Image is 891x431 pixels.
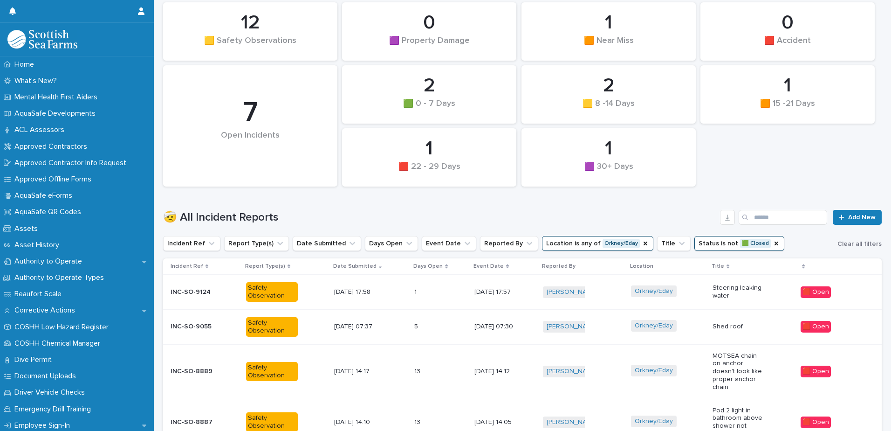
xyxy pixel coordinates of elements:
[11,355,59,364] p: Dive Permit
[635,287,673,295] a: Orkney/Eday
[293,236,361,251] button: Date Submitted
[713,323,764,331] p: Shed roof
[537,36,680,56] div: 🟧 Near Miss
[11,76,64,85] p: What's New?
[422,236,476,251] button: Event Date
[537,11,680,35] div: 1
[474,368,526,375] p: [DATE] 14:12
[163,275,882,310] tr: INC-SO-9124Safety Observation[DATE] 17:5811 [DATE] 17:57[PERSON_NAME] Orkney/Eday Steering leakin...
[537,74,680,97] div: 2
[179,36,322,56] div: 🟨 Safety Observations
[11,175,99,184] p: Approved Offline Forms
[413,261,443,271] p: Days Open
[716,11,859,35] div: 0
[11,339,108,348] p: COSHH Chemical Manager
[480,236,538,251] button: Reported By
[414,286,418,296] p: 1
[11,109,103,118] p: AquaSafe Developments
[833,210,882,225] a: Add New
[334,288,386,296] p: [DATE] 17:58
[171,288,222,296] p: INC-SO-9124
[537,137,680,160] div: 1
[474,418,526,426] p: [DATE] 14:05
[334,418,386,426] p: [DATE] 14:10
[801,321,831,333] div: 🟥 Open
[245,261,285,271] p: Report Type(s)
[713,284,764,300] p: Steering leaking water
[11,125,72,134] p: ACL Assessors
[635,367,673,375] a: Orkney/Eday
[224,236,289,251] button: Report Type(s)
[11,405,98,414] p: Emergency Drill Training
[358,162,500,181] div: 🟥 22 - 29 Days
[358,11,500,35] div: 0
[171,323,222,331] p: INC-SO-9055
[414,366,422,375] p: 13
[358,74,500,97] div: 2
[474,288,526,296] p: [DATE] 17:57
[837,241,882,247] span: Clear all filters
[246,317,298,337] div: Safety Observation
[358,36,500,56] div: 🟪 Property Damage
[694,236,784,251] button: Status
[11,60,41,69] p: Home
[11,241,67,250] p: Asset History
[334,368,386,375] p: [DATE] 14:17
[163,309,882,344] tr: INC-SO-9055Safety Observation[DATE] 07:3755 [DATE] 07:30[PERSON_NAME] Orkney/Eday Shed roof🟥 Open
[630,261,653,271] p: Location
[171,368,222,375] p: INC-SO-8889
[11,159,134,167] p: Approved Contractor Info Request
[358,99,500,118] div: 🟩 0 - 7 Days
[11,306,82,315] p: Corrective Actions
[537,162,680,181] div: 🟪 30+ Days
[7,30,77,49] img: bPIBxiqnSb2ggTQWdOVV
[11,208,89,216] p: AquaSafe QR Codes
[11,224,45,233] p: Assets
[547,418,597,426] a: [PERSON_NAME]
[179,96,322,130] div: 7
[179,11,322,35] div: 12
[11,372,83,381] p: Document Uploads
[635,322,673,330] a: Orkney/Eday
[11,273,111,282] p: Authority to Operate Types
[179,131,322,160] div: Open Incidents
[547,368,597,375] a: [PERSON_NAME]
[11,421,77,430] p: Employee Sign-In
[11,142,95,151] p: Approved Contractors
[246,362,298,382] div: Safety Observation
[11,290,69,299] p: Beaufort Scale
[801,417,831,428] div: 🟥 Open
[635,417,673,425] a: Orkney/Eday
[716,99,859,118] div: 🟧 15 -21 Days
[848,214,876,221] span: Add New
[473,261,504,271] p: Event Date
[171,261,203,271] p: Incident Ref
[834,237,882,251] button: Clear all filters
[163,236,220,251] button: Incident Ref
[334,323,386,331] p: [DATE] 07:37
[716,36,859,56] div: 🟥 Accident
[11,257,89,266] p: Authority to Operate
[11,191,80,200] p: AquaSafe eForms
[542,236,653,251] button: Location
[716,74,859,97] div: 1
[657,236,691,251] button: Title
[474,323,526,331] p: [DATE] 07:30
[414,321,420,331] p: 5
[171,418,222,426] p: INC-SO-8887
[713,352,764,391] p: MOTSEA chain on anchor doesn't look like proper anchor chain.
[11,93,105,102] p: Mental Health First Aiders
[801,286,831,298] div: 🟥 Open
[11,388,92,397] p: Driver Vehicle Checks
[163,344,882,399] tr: INC-SO-8889Safety Observation[DATE] 14:171313 [DATE] 14:12[PERSON_NAME] Orkney/Eday MOTSEA chain ...
[547,323,597,331] a: [PERSON_NAME]
[537,99,680,118] div: 🟨 8 -14 Days
[333,261,377,271] p: Date Submitted
[11,323,116,332] p: COSHH Low Hazard Register
[365,236,418,251] button: Days Open
[801,366,831,377] div: 🟥 Open
[358,137,500,160] div: 1
[739,210,827,225] input: Search
[712,261,724,271] p: Title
